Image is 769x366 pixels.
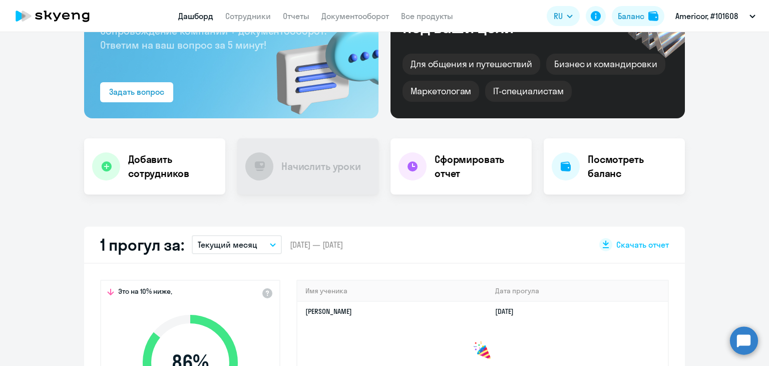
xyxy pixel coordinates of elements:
[262,6,378,118] img: bg-img
[283,11,309,21] a: Отчеты
[487,281,668,301] th: Дата прогула
[305,307,352,316] a: [PERSON_NAME]
[485,81,571,102] div: IT-специалистам
[547,6,580,26] button: RU
[403,54,540,75] div: Для общения и путешествий
[473,341,493,361] img: congrats
[554,10,563,22] span: RU
[670,4,760,28] button: Americor, #101608
[281,159,361,173] h4: Начислить уроки
[546,54,665,75] div: Бизнес и командировки
[618,10,644,22] div: Баланс
[588,152,677,180] h4: Посмотреть баланс
[616,239,669,250] span: Скачать отчет
[109,86,164,98] div: Задать вопрос
[198,239,257,251] p: Текущий месяц
[192,235,282,254] button: Текущий месяц
[118,287,172,299] span: Это на 10% ниже,
[612,6,664,26] button: Балансbalance
[648,11,658,21] img: balance
[495,307,522,316] a: [DATE]
[403,2,574,36] div: Курсы английского под ваши цели
[297,281,487,301] th: Имя ученика
[100,235,184,255] h2: 1 прогул за:
[401,11,453,21] a: Все продукты
[435,152,524,180] h4: Сформировать отчет
[290,239,343,250] span: [DATE] — [DATE]
[100,82,173,102] button: Задать вопрос
[178,11,213,21] a: Дашборд
[675,10,738,22] p: Americor, #101608
[225,11,271,21] a: Сотрудники
[403,81,479,102] div: Маркетологам
[128,152,217,180] h4: Добавить сотрудников
[321,11,389,21] a: Документооборот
